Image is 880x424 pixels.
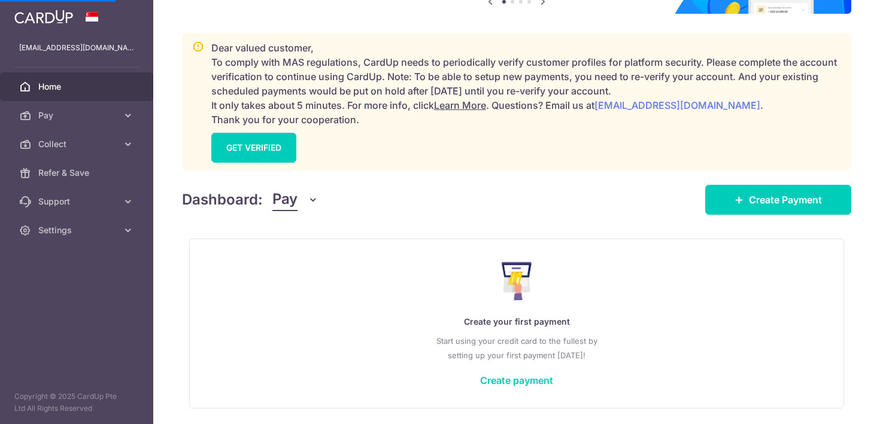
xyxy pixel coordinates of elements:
span: Pay [38,109,117,121]
span: Home [38,81,117,93]
a: Create payment [480,374,553,386]
span: Settings [38,224,117,236]
a: GET VERIFIED [211,133,296,163]
span: Collect [38,138,117,150]
span: Refer & Save [38,167,117,179]
button: Pay [272,188,318,211]
a: [EMAIL_ADDRESS][DOMAIN_NAME] [594,99,760,111]
p: Create your first payment [214,315,820,329]
span: Pay [272,188,298,211]
h4: Dashboard: [182,189,263,211]
img: CardUp [14,10,73,24]
span: Support [38,196,117,208]
img: Make Payment [502,262,532,300]
a: Learn More [434,99,486,111]
span: Create Payment [749,193,822,207]
p: [EMAIL_ADDRESS][DOMAIN_NAME] [19,42,134,54]
p: Dear valued customer, To comply with MAS regulations, CardUp needs to periodically verify custome... [211,41,841,127]
p: Start using your credit card to the fullest by setting up your first payment [DATE]! [214,334,820,362]
a: Create Payment [705,185,851,215]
